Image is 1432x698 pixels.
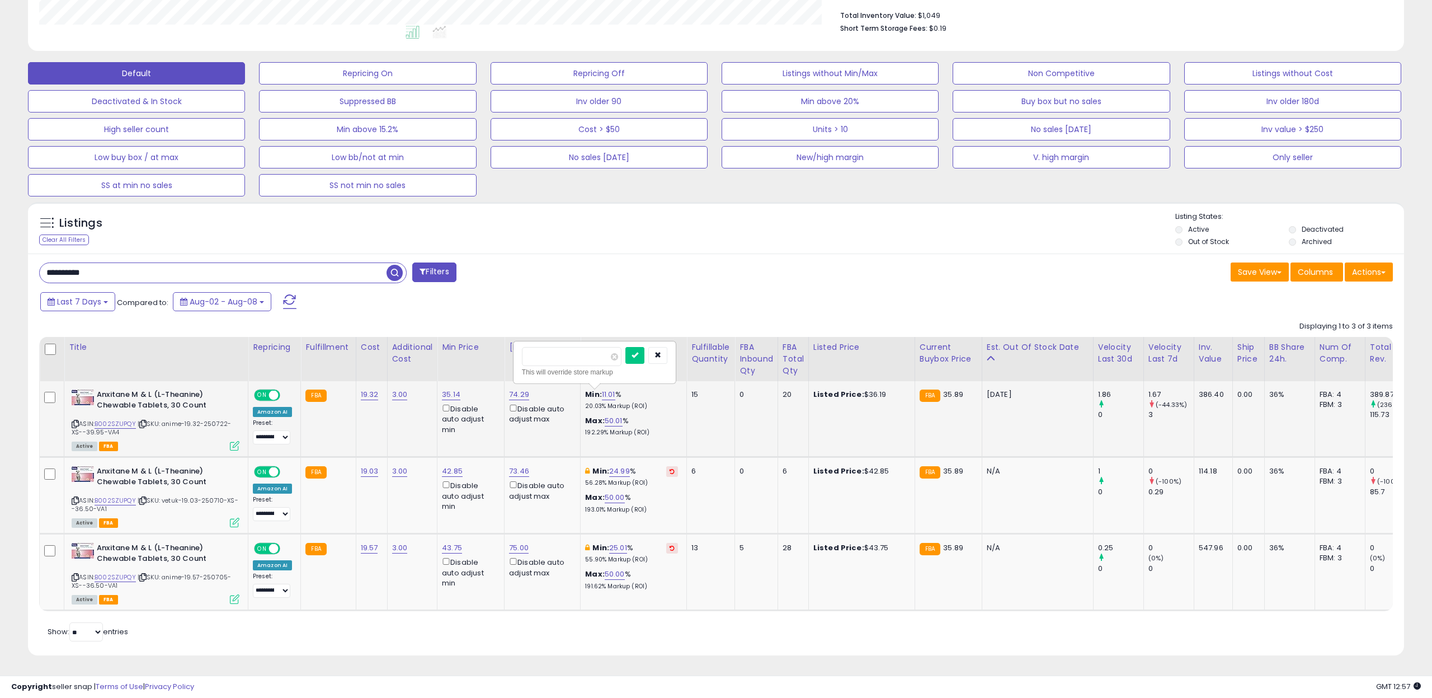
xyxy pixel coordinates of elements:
p: N/A [987,466,1085,476]
small: FBA [305,390,326,402]
div: Est. Out Of Stock Date [987,341,1089,353]
div: Current Buybox Price [920,341,977,365]
h5: Listings [59,216,102,231]
span: 2025-08-16 12:57 GMT [1376,681,1421,692]
div: Inv. value [1199,341,1228,365]
button: Columns [1290,263,1343,282]
div: 36% [1269,543,1306,553]
a: 50.00 [605,492,625,503]
div: 1 [1098,466,1143,476]
span: Aug-02 - Aug-08 [190,296,257,307]
div: Disable auto adjust min [442,402,496,435]
div: 0 [1148,466,1194,476]
div: 0 [1098,487,1143,497]
div: 0 [1148,543,1194,553]
label: Deactivated [1302,224,1344,234]
p: Listing States: [1175,212,1404,222]
div: Amazon AI [253,484,292,494]
a: 3.00 [392,389,408,400]
a: 19.32 [361,389,379,400]
button: Save View [1231,263,1289,282]
span: 35.89 [943,389,963,400]
p: [DATE] [987,390,1085,400]
div: ASIN: [72,466,239,526]
div: 15 [691,390,726,400]
p: 193.01% Markup (ROI) [585,506,678,514]
span: Show: entries [48,626,128,637]
div: $36.19 [813,390,906,400]
div: FBA: 4 [1320,466,1356,476]
a: 19.03 [361,466,379,477]
a: 24.99 [609,466,630,477]
button: No sales [DATE] [953,118,1170,140]
div: Velocity Last 30d [1098,341,1139,365]
span: | SKU: vetuk-19.03-250710-XS--36.50-VA1 [72,496,238,513]
b: Listed Price: [813,389,864,400]
a: 74.29 [509,389,529,400]
small: (-44.33%) [1156,400,1187,409]
div: FBA: 4 [1320,390,1356,400]
div: Disable auto adjust min [442,479,496,512]
div: 36% [1269,466,1306,476]
p: 56.28% Markup (ROI) [585,479,678,487]
button: No sales [DATE] [491,146,708,168]
div: 0 [739,390,769,400]
div: 13 [691,543,726,553]
button: V. high margin [953,146,1170,168]
a: 35.14 [442,389,460,400]
div: 0 [1370,564,1415,574]
div: 0 [1148,564,1194,574]
div: $43.75 [813,543,906,553]
a: 25.01 [609,542,627,554]
b: Short Term Storage Fees: [840,24,927,33]
div: % [585,543,678,564]
a: 3.00 [392,542,408,554]
button: Non Competitive [953,62,1170,85]
div: % [585,416,678,437]
div: 0 [1370,466,1415,476]
div: Velocity Last 7d [1148,341,1189,365]
div: 0.00 [1237,466,1256,476]
div: % [585,466,678,487]
th: The percentage added to the cost of goods (COGS) that forms the calculator for Min & Max prices. [581,337,687,381]
div: 0 [1098,564,1143,574]
span: ON [255,544,269,554]
div: 0 [1098,410,1143,420]
div: Preset: [253,573,292,598]
button: Inv older 180d [1184,90,1401,113]
a: 3.00 [392,466,408,477]
div: 1.86 [1098,390,1143,400]
div: % [585,390,678,410]
li: $1,049 [840,8,1384,21]
a: Terms of Use [96,681,143,692]
label: Archived [1302,237,1332,246]
div: 0 [739,466,769,476]
b: Listed Price: [813,542,864,553]
small: FBA [920,390,940,402]
div: FBM: 3 [1320,476,1356,486]
div: ASIN: [72,390,239,449]
button: SS at min no sales [28,174,245,196]
div: $42.85 [813,466,906,476]
div: 0 [1370,543,1415,553]
div: FBM: 3 [1320,400,1356,410]
a: 11.01 [602,389,615,400]
div: 0.00 [1237,390,1256,400]
div: Amazon AI [253,407,292,417]
button: Min above 15.2% [259,118,476,140]
a: Privacy Policy [145,681,194,692]
button: Deactivated & In Stock [28,90,245,113]
span: ON [255,391,269,400]
div: % [585,569,678,590]
p: 191.62% Markup (ROI) [585,583,678,591]
small: (-100%) [1377,477,1403,486]
div: Disable auto adjust min [442,556,496,588]
p: 55.90% Markup (ROI) [585,556,678,564]
div: FBA inbound Qty [739,341,773,377]
span: All listings currently available for purchase on Amazon [72,518,97,528]
small: FBA [920,466,940,479]
div: 1.67 [1148,390,1194,400]
button: Actions [1345,263,1393,282]
div: BB Share 24h. [1269,341,1310,365]
p: 192.29% Markup (ROI) [585,429,678,437]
